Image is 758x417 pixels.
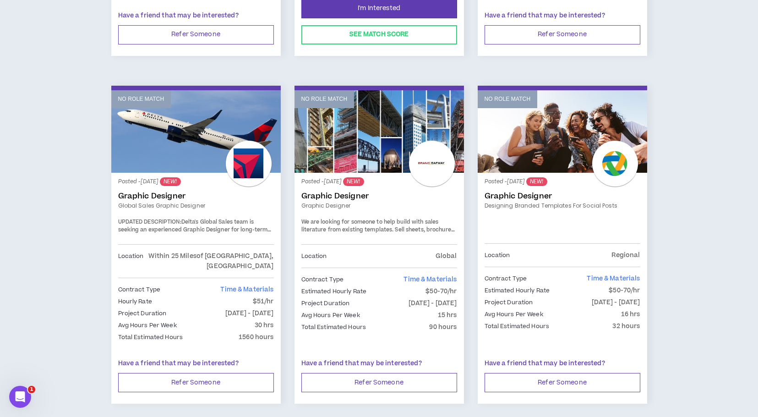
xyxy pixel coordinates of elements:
[118,308,167,318] p: Project Duration
[612,321,640,331] p: 32 hours
[485,95,531,104] p: No Role Match
[425,286,457,296] p: $50-70/hr
[118,373,274,392] button: Refer Someone
[609,285,640,296] p: $50-70/hr
[592,297,640,307] p: [DATE] - [DATE]
[485,359,640,368] p: Have a friend that may be interested?
[111,90,281,173] a: No Role Match
[118,359,274,368] p: Have a friend that may be interested?
[485,25,640,44] button: Refer Someone
[28,386,35,393] span: 1
[485,274,527,284] p: Contract Type
[621,309,640,319] p: 16 hrs
[118,285,161,295] p: Contract Type
[301,218,457,250] span: We are looking for someone to help build with sales literature from existing templates. Sell shee...
[9,386,31,408] iframe: Intercom live chat
[436,251,457,261] p: Global
[485,321,550,331] p: Total Estimated Hours
[526,177,547,186] sup: NEW!
[220,285,273,294] span: Time & Materials
[485,297,533,307] p: Project Duration
[225,308,274,318] p: [DATE] - [DATE]
[485,11,640,21] p: Have a friend that may be interested?
[301,373,457,392] button: Refer Someone
[485,192,640,201] a: Graphic Designer
[301,177,457,186] p: Posted - [DATE]
[611,250,640,260] p: Regional
[301,192,457,201] a: Graphic Designer
[485,177,640,186] p: Posted - [DATE]
[239,332,273,342] p: 1560 hours
[485,309,543,319] p: Avg Hours Per Week
[301,298,350,308] p: Project Duration
[118,251,144,271] p: Location
[587,274,640,283] span: Time & Materials
[255,320,274,330] p: 30 hrs
[343,177,364,186] sup: NEW!
[118,296,152,307] p: Hourly Rate
[118,95,164,104] p: No Role Match
[485,250,510,260] p: Location
[485,373,640,392] button: Refer Someone
[118,202,274,210] a: Global Sales Graphic Designer
[160,177,180,186] sup: NEW!
[118,218,181,226] strong: UPDATED DESCRIPTION:
[478,90,647,173] a: No Role Match
[294,90,464,173] a: No Role Match
[404,275,457,284] span: Time & Materials
[301,25,457,44] button: See Match Score
[301,359,457,368] p: Have a friend that may be interested?
[118,192,274,201] a: Graphic Designer
[301,202,457,210] a: Graphic Designer
[429,322,457,332] p: 90 hours
[118,25,274,44] button: Refer Someone
[301,286,367,296] p: Estimated Hourly Rate
[301,251,327,261] p: Location
[485,285,550,296] p: Estimated Hourly Rate
[301,322,366,332] p: Total Estimated Hours
[118,177,274,186] p: Posted - [DATE]
[438,310,457,320] p: 15 hrs
[301,95,348,104] p: No Role Match
[301,274,344,285] p: Contract Type
[253,296,274,307] p: $51/hr
[118,218,273,266] span: Delta's Global Sales team is seeking an experienced Graphic Designer for long-term contract suppo...
[143,251,273,271] p: Within 25 Miles of [GEOGRAPHIC_DATA], [GEOGRAPHIC_DATA]
[409,298,457,308] p: [DATE] - [DATE]
[301,310,360,320] p: Avg Hours Per Week
[118,320,177,330] p: Avg Hours Per Week
[118,11,274,21] p: Have a friend that may be interested?
[358,4,400,13] span: I'm Interested
[118,332,183,342] p: Total Estimated Hours
[485,202,640,210] a: Designing branded templates for social posts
